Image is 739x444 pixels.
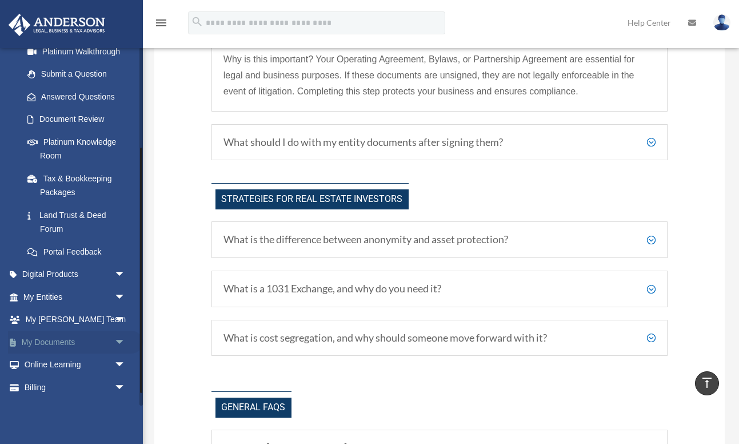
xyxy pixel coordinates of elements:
[223,136,656,149] h5: What should I do with my entity documents after signing them?
[223,283,656,295] h5: What is a 1031 Exchange, and why do you need it?
[8,399,143,422] a: Events Calendar
[16,130,143,167] a: Platinum Knowledge Room
[16,63,143,86] a: Submit a Question
[16,108,143,131] a: Document Review
[700,376,714,390] i: vertical_align_top
[16,167,143,204] a: Tax & Bookkeeping Packages
[223,332,656,344] h5: What is cost segregation, and why should someone move forward with it?
[223,233,656,246] h5: What is the difference between anonymity and asset protection?
[154,20,168,30] a: menu
[8,331,143,354] a: My Documentsarrow_drop_down
[114,331,137,354] span: arrow_drop_down
[8,376,143,399] a: Billingarrow_drop_down
[215,398,291,418] span: General FAQs
[5,14,109,36] img: Anderson Advisors Platinum Portal
[16,40,143,63] a: Platinum Walkthrough
[695,371,719,395] a: vertical_align_top
[223,54,634,96] span: Why is this important? Your Operating Agreement, Bylaws, or Partnership Agreement are essential f...
[8,354,143,376] a: Online Learningarrow_drop_down
[713,14,730,31] img: User Pic
[8,286,143,308] a: My Entitiesarrow_drop_down
[16,85,143,108] a: Answered Questions
[114,308,137,332] span: arrow_drop_down
[114,376,137,399] span: arrow_drop_down
[114,354,137,377] span: arrow_drop_down
[114,263,137,287] span: arrow_drop_down
[8,263,143,286] a: Digital Productsarrow_drop_down
[16,240,143,263] a: Portal Feedback
[114,286,137,309] span: arrow_drop_down
[154,16,168,30] i: menu
[8,308,143,331] a: My [PERSON_NAME] Teamarrow_drop_down
[191,15,203,28] i: search
[16,204,143,240] a: Land Trust & Deed Forum
[215,189,409,209] span: Strategies for Real Estate Investors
